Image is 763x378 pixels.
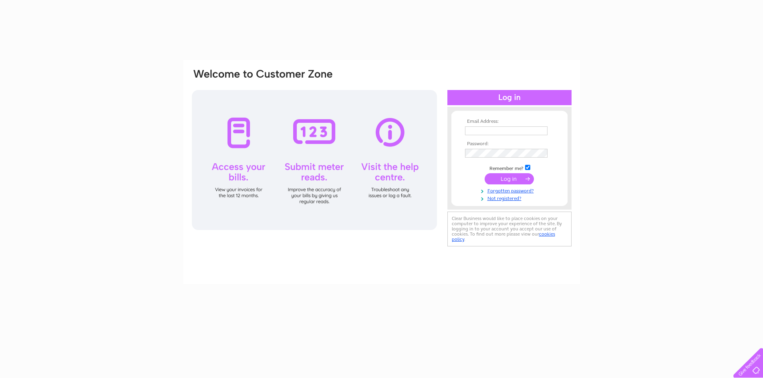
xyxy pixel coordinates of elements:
[463,141,556,147] th: Password:
[485,173,534,184] input: Submit
[465,194,556,202] a: Not registered?
[465,186,556,194] a: Forgotten password?
[463,164,556,172] td: Remember me?
[452,231,555,242] a: cookies policy
[463,119,556,124] th: Email Address:
[447,212,572,246] div: Clear Business would like to place cookies on your computer to improve your experience of the sit...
